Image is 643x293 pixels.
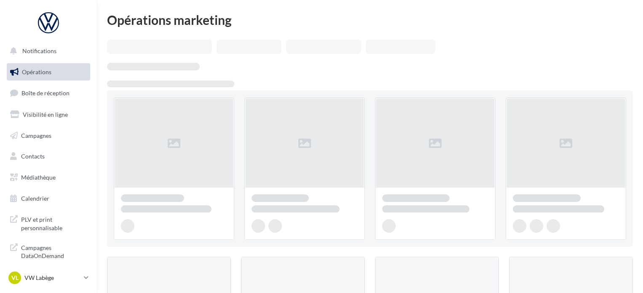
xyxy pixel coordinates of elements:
p: VW Labège [24,274,80,282]
a: PLV et print personnalisable [5,210,92,235]
a: Boîte de réception [5,84,92,102]
a: Campagnes [5,127,92,145]
div: Opérations marketing [107,13,633,26]
span: Boîte de réception [21,89,70,97]
span: PLV et print personnalisable [21,214,87,232]
a: Médiathèque [5,169,92,186]
span: Campagnes [21,132,51,139]
a: VL VW Labège [7,270,90,286]
span: Notifications [22,47,56,54]
a: Campagnes DataOnDemand [5,239,92,263]
a: Calendrier [5,190,92,207]
span: VL [11,274,19,282]
a: Contacts [5,148,92,165]
a: Visibilité en ligne [5,106,92,124]
span: Calendrier [21,195,49,202]
button: Notifications [5,42,88,60]
span: Campagnes DataOnDemand [21,242,87,260]
span: Contacts [21,153,45,160]
span: Médiathèque [21,174,56,181]
span: Opérations [22,68,51,75]
a: Opérations [5,63,92,81]
span: Visibilité en ligne [23,111,68,118]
